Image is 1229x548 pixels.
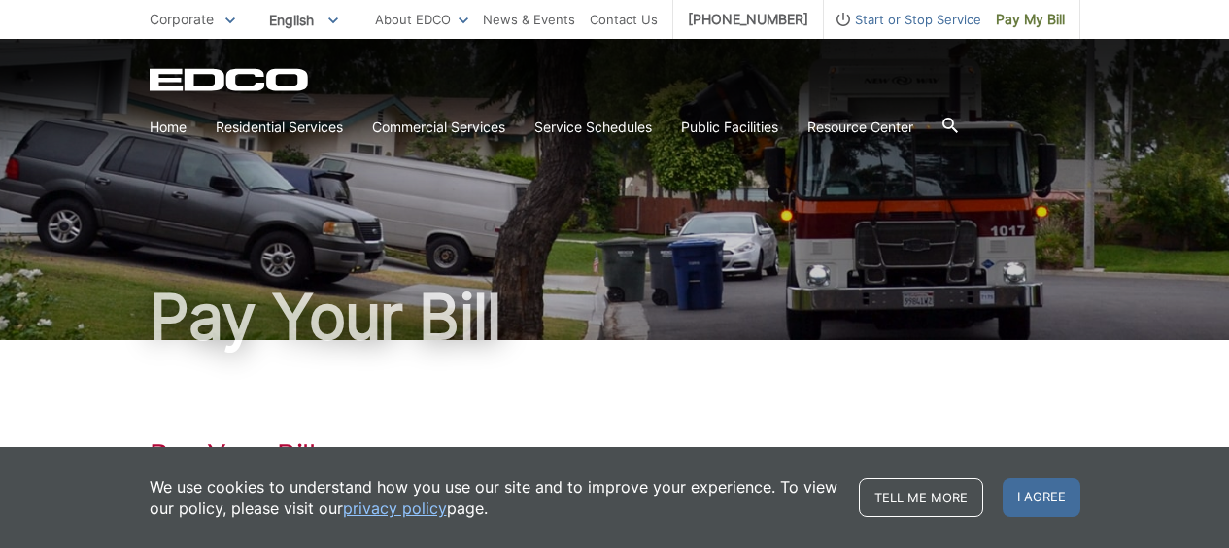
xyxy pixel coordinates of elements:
p: We use cookies to understand how you use our site and to improve your experience. To view our pol... [150,476,839,519]
h1: Pay Your Bill [150,437,1080,472]
span: I agree [1003,478,1080,517]
a: EDCD logo. Return to the homepage. [150,68,311,91]
a: privacy policy [343,497,447,519]
span: English [255,4,353,36]
a: Commercial Services [372,117,505,138]
a: Public Facilities [681,117,778,138]
a: News & Events [483,9,575,30]
a: Residential Services [216,117,343,138]
a: Service Schedules [534,117,652,138]
a: Contact Us [590,9,658,30]
a: Home [150,117,187,138]
a: About EDCO [375,9,468,30]
span: Corporate [150,11,214,27]
a: Resource Center [807,117,913,138]
span: Pay My Bill [996,9,1065,30]
h1: Pay Your Bill [150,286,1080,348]
a: Tell me more [859,478,983,517]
